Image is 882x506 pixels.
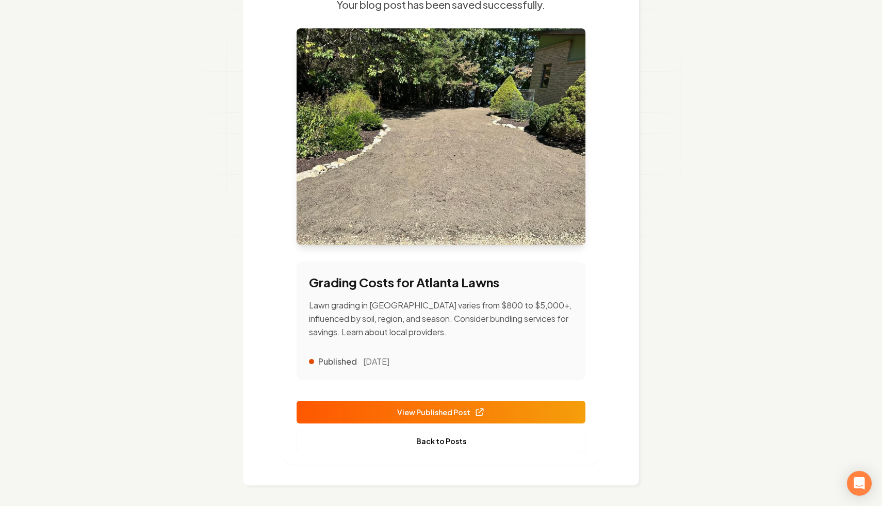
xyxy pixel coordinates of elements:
[847,471,872,496] div: Open Intercom Messenger
[397,407,485,418] span: View Published Post
[309,274,573,290] h3: Grading Costs for Atlanta Lawns
[297,401,585,423] a: View Published Post
[309,299,573,339] p: Lawn grading in [GEOGRAPHIC_DATA] varies from $800 to $5,000+, influenced by soil, region, and se...
[297,430,585,452] a: Back to Posts
[318,355,357,368] span: Published
[363,355,389,368] time: [DATE]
